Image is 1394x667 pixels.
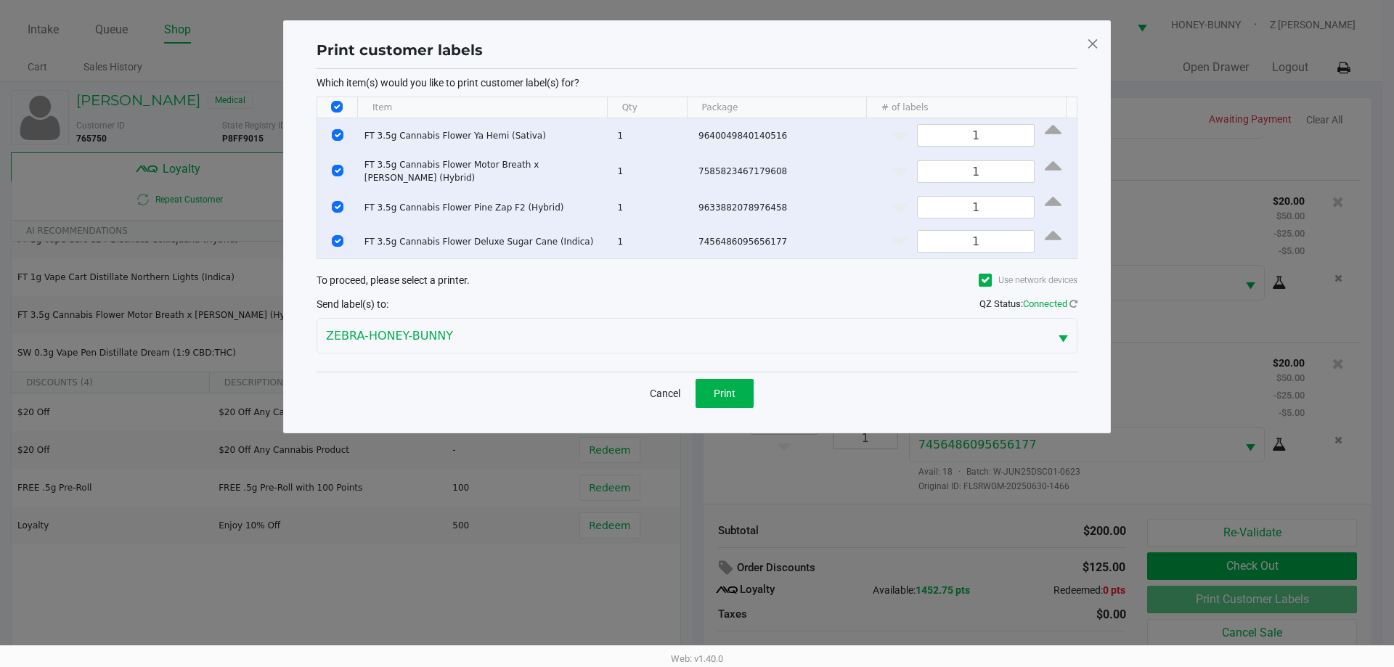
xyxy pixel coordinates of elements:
[692,224,874,258] td: 7456486095656177
[979,298,1077,309] span: QZ Status:
[358,224,611,258] td: FT 3.5g Cannabis Flower Deluxe Sugar Cane (Indica)
[611,224,692,258] td: 1
[607,97,687,118] th: Qty
[692,152,874,190] td: 7585823467179608
[317,76,1077,89] p: Which item(s) would you like to print customer label(s) for?
[317,274,470,286] span: To proceed, please select a printer.
[331,101,343,112] input: Select All Rows
[1023,298,1067,309] span: Connected
[332,201,343,213] input: Select Row
[692,190,874,224] td: 9633882078976458
[317,39,483,61] h1: Print customer labels
[687,97,866,118] th: Package
[696,379,754,408] button: Print
[358,118,611,152] td: FT 3.5g Cannabis Flower Ya Hemi (Sativa)
[611,118,692,152] td: 1
[358,152,611,190] td: FT 3.5g Cannabis Flower Motor Breath x [PERSON_NAME] (Hybrid)
[332,235,343,247] input: Select Row
[358,190,611,224] td: FT 3.5g Cannabis Flower Pine Zap F2 (Hybrid)
[671,653,723,664] span: Web: v1.40.0
[611,190,692,224] td: 1
[332,129,343,141] input: Select Row
[640,379,690,408] button: Cancel
[326,327,1040,345] span: ZEBRA-HONEY-BUNNY
[357,97,607,118] th: Item
[979,274,1077,287] label: Use network devices
[317,97,1077,258] div: Data table
[332,165,343,176] input: Select Row
[611,152,692,190] td: 1
[692,118,874,152] td: 9640049840140516
[866,97,1066,118] th: # of labels
[317,298,388,310] span: Send label(s) to:
[714,388,735,399] span: Print
[1049,319,1077,353] button: Select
